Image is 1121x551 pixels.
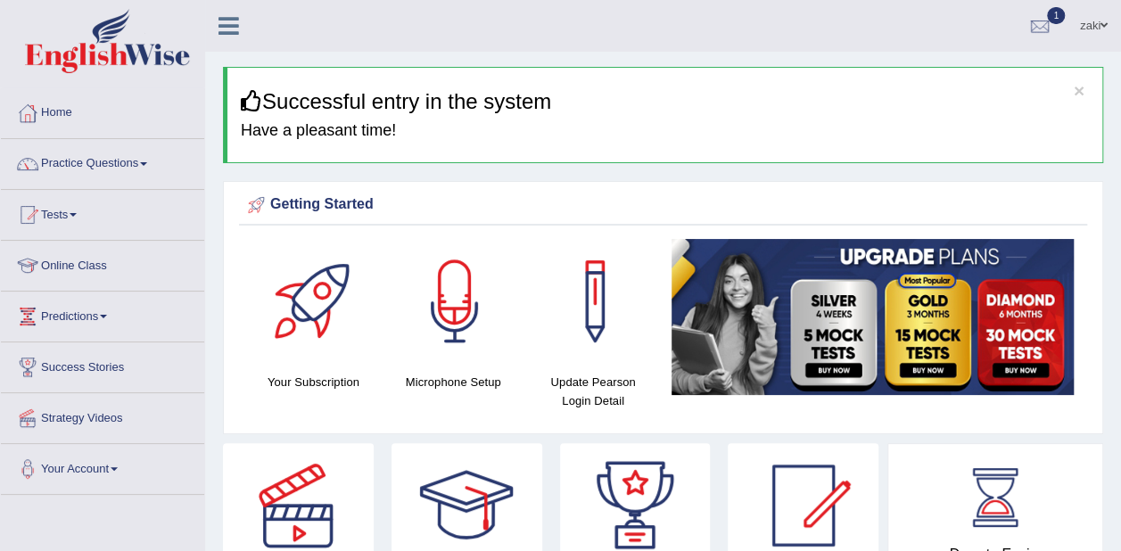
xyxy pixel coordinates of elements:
a: Online Class [1,241,204,285]
a: Success Stories [1,342,204,387]
a: Strategy Videos [1,393,204,438]
h4: Update Pearson Login Detail [532,373,655,410]
a: Home [1,88,204,133]
span: 1 [1047,7,1065,24]
h4: Your Subscription [252,373,375,391]
a: Your Account [1,444,204,489]
a: Practice Questions [1,139,204,184]
h4: Microphone Setup [392,373,515,391]
div: Getting Started [243,192,1083,218]
button: × [1074,81,1084,100]
img: small5.jpg [672,239,1074,394]
a: Predictions [1,292,204,336]
h4: Have a pleasant time! [241,122,1089,140]
h3: Successful entry in the system [241,90,1089,113]
a: Tests [1,190,204,234]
